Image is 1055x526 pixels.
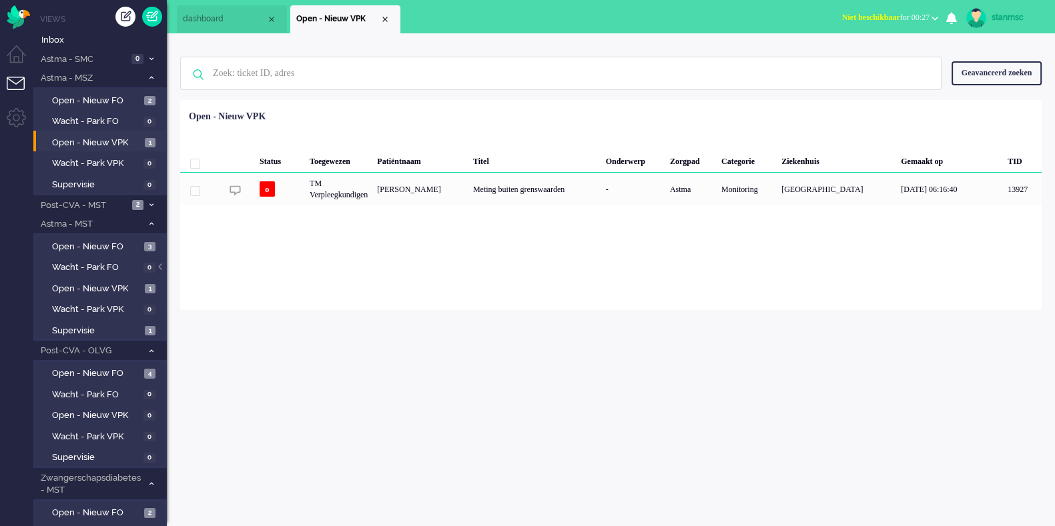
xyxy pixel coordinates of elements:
[39,32,167,47] a: Inbox
[834,8,946,27] button: Niet beschikbaarfor 00:27
[39,53,127,66] span: Astma - SMC
[296,13,380,25] span: Open - Nieuw VPK
[39,218,142,231] span: Astma - MST
[52,325,141,337] span: Supervisie
[143,432,155,442] span: 0
[203,57,923,89] input: Zoek: ticket ID, adres
[1003,173,1042,205] div: 13927
[7,5,30,29] img: flow_omnibird.svg
[39,301,165,316] a: Wacht - Park VPK 0
[52,303,140,316] span: Wacht - Park VPK
[39,387,165,401] a: Wacht - Park FO 0
[39,155,165,170] a: Wacht - Park VPK 0
[52,409,140,422] span: Open - Nieuw VPK
[142,7,162,27] a: Quick Ticket
[380,14,390,25] div: Close tab
[39,407,165,422] a: Open - Nieuw VPK 0
[290,5,400,33] li: View
[52,261,140,274] span: Wacht - Park FO
[143,453,155,463] span: 0
[842,13,900,22] span: Niet beschikbaar
[52,95,141,107] span: Open - Nieuw FO
[143,305,155,315] span: 0
[52,157,140,170] span: Wacht - Park VPK
[260,181,275,197] span: o
[966,8,986,28] img: avatar
[52,389,140,401] span: Wacht - Park FO
[52,507,141,519] span: Open - Nieuw FO
[39,72,142,85] span: Astma - MSZ
[7,9,30,19] a: Omnidesk
[143,180,155,190] span: 0
[372,173,468,205] div: [PERSON_NAME]
[52,451,140,464] span: Supervisie
[842,13,930,22] span: for 00:27
[39,239,165,253] a: Open - Nieuw FO 3
[52,431,140,443] span: Wacht - Park VPK
[266,14,277,25] div: Close tab
[7,45,37,75] li: Dashboard menu
[468,173,601,205] div: Meting buiten grenswaarden
[145,326,155,336] span: 1
[52,283,141,295] span: Open - Nieuw VPK
[39,472,142,497] span: Zwangerschapsdiabetes - MST
[143,263,155,273] span: 0
[39,177,165,191] a: Supervisie 0
[372,146,468,173] div: Patiëntnaam
[39,281,165,295] a: Open - Nieuw VPK 1
[7,77,37,107] li: Tickets menu
[39,345,142,357] span: Post-CVA - OLVG
[177,5,287,33] li: Dashboard
[896,146,1003,173] div: Gemaakt op
[717,146,777,173] div: Categorie
[144,242,155,252] span: 3
[777,146,896,173] div: Ziekenhuis
[144,369,155,379] span: 4
[52,179,140,191] span: Supervisie
[964,8,1042,28] a: stanmsc
[143,117,155,127] span: 0
[601,146,665,173] div: Onderwerp
[7,108,37,138] li: Admin menu
[230,185,241,196] img: ic_chat_grey.svg
[255,146,305,173] div: Status
[180,173,1042,205] div: 13927
[601,173,665,205] div: -
[717,173,777,205] div: Monitoring
[132,200,143,210] span: 2
[39,135,165,149] a: Open - Nieuw VPK 1
[468,146,601,173] div: Titel
[834,4,946,33] li: Niet beschikbaarfor 00:27
[145,138,155,148] span: 1
[665,173,717,205] div: Astma
[39,365,165,380] a: Open - Nieuw FO 4
[39,93,165,107] a: Open - Nieuw FO 2
[183,13,266,25] span: dashboard
[189,110,266,123] div: Open - Nieuw VPK
[143,411,155,421] span: 0
[52,241,141,253] span: Open - Nieuw FO
[39,323,165,337] a: Supervisie 1
[181,57,216,92] img: ic-search-icon.svg
[665,146,717,173] div: Zorgpad
[52,367,141,380] span: Open - Nieuw FO
[52,115,140,128] span: Wacht - Park FO
[39,429,165,443] a: Wacht - Park VPK 0
[144,508,155,518] span: 2
[305,146,372,173] div: Toegewezen
[40,13,167,25] li: Views
[952,61,1042,85] div: Geavanceerd zoeken
[144,96,155,106] span: 2
[39,449,165,464] a: Supervisie 0
[39,259,165,274] a: Wacht - Park FO 0
[896,173,1003,205] div: [DATE] 06:16:40
[131,54,143,64] span: 0
[143,159,155,169] span: 0
[39,505,165,519] a: Open - Nieuw FO 2
[1003,146,1042,173] div: TID
[145,284,155,294] span: 1
[39,199,128,212] span: Post-CVA - MST
[777,173,896,205] div: [GEOGRAPHIC_DATA]
[39,113,165,128] a: Wacht - Park FO 0
[305,173,372,205] div: TM Verpleegkundigen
